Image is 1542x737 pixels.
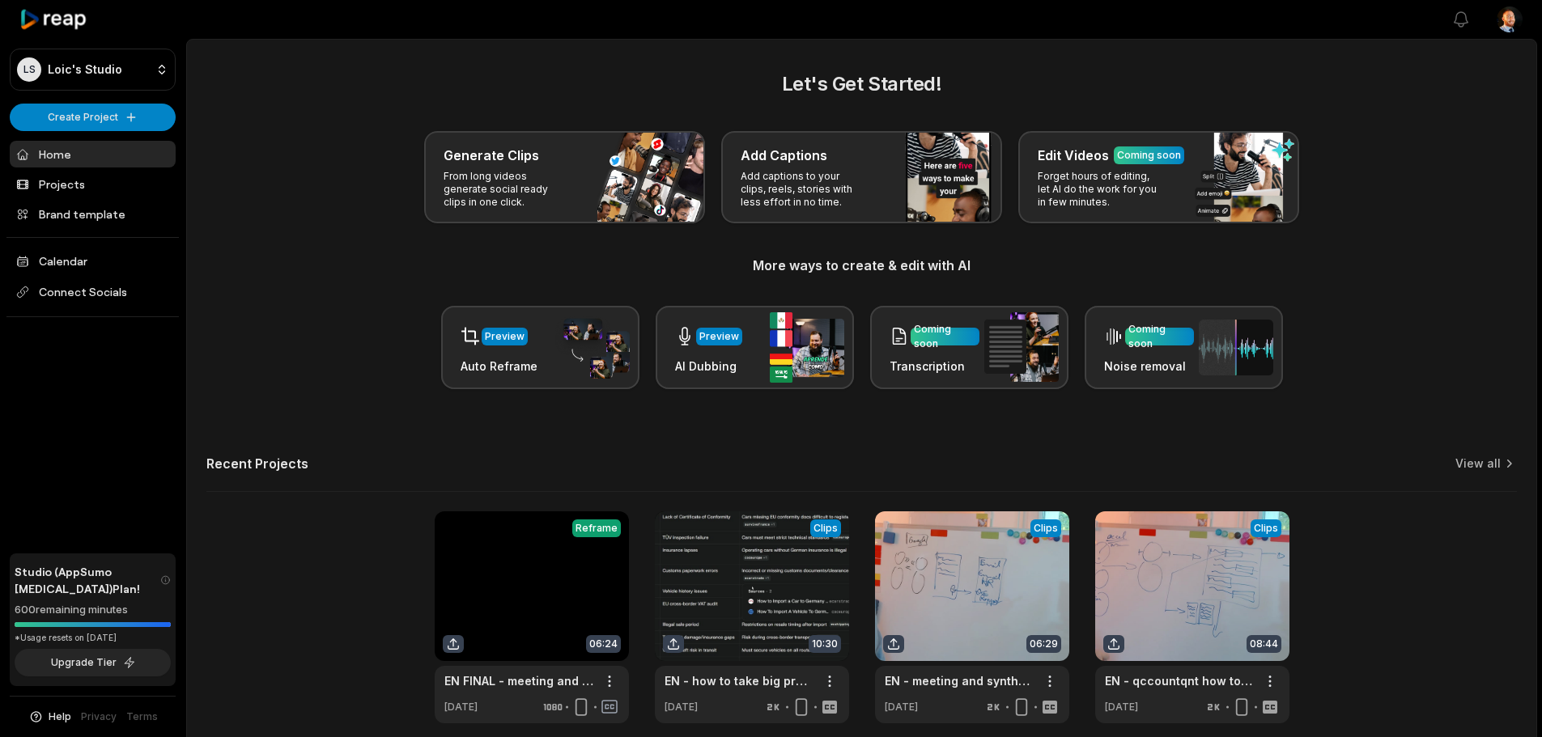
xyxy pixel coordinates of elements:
button: Upgrade Tier [15,649,171,676]
h3: Transcription [890,358,979,375]
h3: Noise removal [1104,358,1194,375]
h2: Let's Get Started! [206,70,1517,99]
h3: More ways to create & edit with AI [206,256,1517,275]
a: View all [1455,455,1501,472]
a: Calendar [10,248,176,274]
p: Forget hours of editing, let AI do the work for you in few minutes. [1038,170,1163,209]
div: Coming soon [1117,148,1181,163]
h3: Edit Videos [1038,146,1109,165]
h3: Add Captions [741,146,827,165]
span: Help [49,709,71,724]
a: Home [10,141,176,167]
a: Privacy [81,709,117,724]
div: *Usage resets on [DATE] [15,632,171,644]
img: auto_reframe.png [555,316,630,379]
div: Coming soon [1128,322,1191,351]
div: LS [17,57,41,82]
h3: Generate Clips [444,146,539,165]
p: From long videos generate social ready clips in one click. [444,170,569,209]
h3: AI Dubbing [675,358,742,375]
button: Help [28,709,71,724]
a: Terms [126,709,158,724]
a: EN - qccountqnt how to make sur that my employe work ok [1105,672,1254,689]
span: Studio (AppSumo [MEDICAL_DATA]) Plan! [15,563,160,597]
a: EN - how to take big project fast as a small company [665,672,813,689]
div: Preview [699,329,739,344]
button: Create Project [10,104,176,131]
span: Connect Socials [10,277,176,307]
a: Brand template [10,201,176,227]
a: EN - meeting and synthese thunder [885,672,1034,689]
p: Loic's Studio [48,62,122,77]
a: EN FINAL - meeting and synthese thunder [444,672,593,689]
img: noise_removal.png [1199,320,1273,375]
div: Preview [485,329,525,344]
div: 600 remaining minutes [15,602,171,618]
img: transcription.png [984,312,1059,382]
img: ai_dubbing.png [770,312,844,383]
h2: Recent Projects [206,455,308,472]
h3: Auto Reframe [461,358,537,375]
div: Coming soon [914,322,976,351]
p: Add captions to your clips, reels, stories with less effort in no time. [741,170,866,209]
a: Projects [10,171,176,197]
